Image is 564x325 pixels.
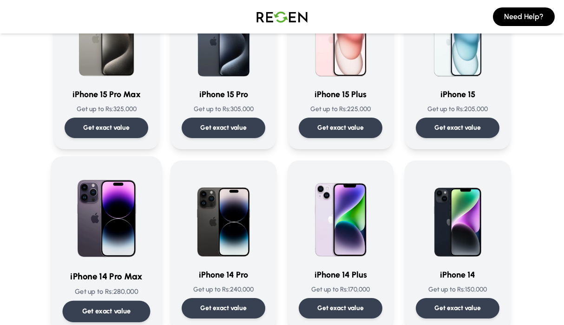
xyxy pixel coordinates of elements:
p: Get up to Rs: 205,000 [416,105,499,114]
img: iPhone 14 Pro [182,172,265,261]
h3: iPhone 14 Pro [182,268,265,281]
img: iPhone 14 Pro Max [63,168,151,262]
img: iPhone 14 [416,172,499,261]
p: Get exact value [82,306,131,316]
p: Get exact value [200,304,247,313]
h3: iPhone 14 [416,268,499,281]
h3: iPhone 15 Plus [299,88,382,101]
p: Get exact value [434,304,481,313]
button: Need Help? [493,7,555,26]
h3: iPhone 15 Pro [182,88,265,101]
h3: iPhone 15 [416,88,499,101]
p: Get exact value [434,123,481,133]
h3: iPhone 14 Pro Max [63,270,151,283]
p: Get up to Rs: 280,000 [63,287,151,297]
p: Get up to Rs: 325,000 [65,105,148,114]
img: iPhone 14 Plus [299,172,382,261]
h3: iPhone 14 Plus [299,268,382,281]
p: Get exact value [200,123,247,133]
p: Get up to Rs: 240,000 [182,285,265,294]
p: Get exact value [317,304,364,313]
p: Get up to Rs: 225,000 [299,105,382,114]
p: Get exact value [83,123,130,133]
p: Get up to Rs: 305,000 [182,105,265,114]
img: Logo [249,4,315,30]
p: Get up to Rs: 150,000 [416,285,499,294]
p: Get exact value [317,123,364,133]
p: Get up to Rs: 170,000 [299,285,382,294]
h3: iPhone 15 Pro Max [65,88,148,101]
